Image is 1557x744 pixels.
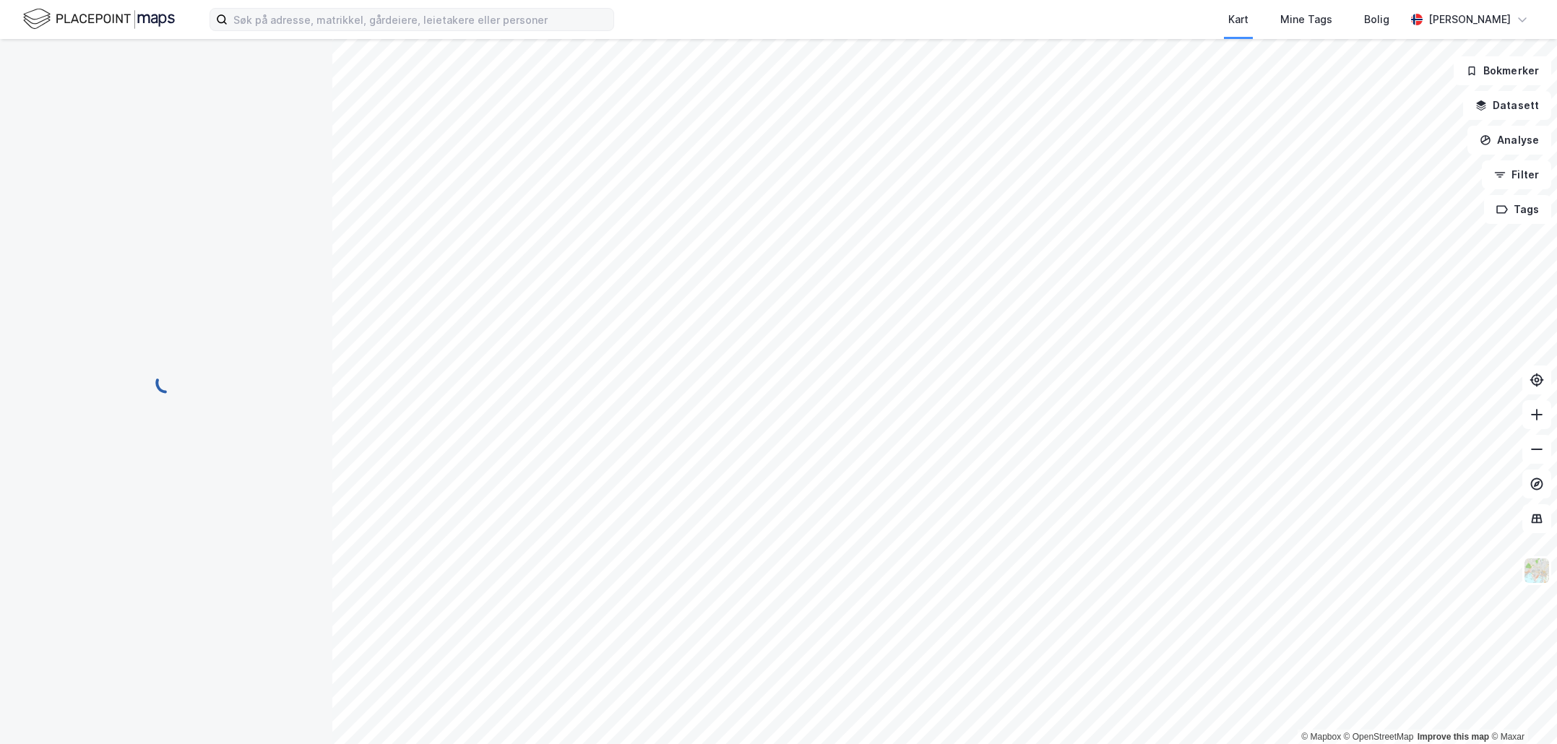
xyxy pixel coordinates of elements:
[1523,557,1550,584] img: Z
[1485,675,1557,744] iframe: Chat Widget
[1485,675,1557,744] div: Kontrollprogram for chat
[1301,732,1341,742] a: Mapbox
[1228,11,1248,28] div: Kart
[1463,91,1551,120] button: Datasett
[1418,732,1489,742] a: Improve this map
[1482,160,1551,189] button: Filter
[228,9,613,30] input: Søk på adresse, matrikkel, gårdeiere, leietakere eller personer
[23,7,175,32] img: logo.f888ab2527a4732fd821a326f86c7f29.svg
[1428,11,1511,28] div: [PERSON_NAME]
[1280,11,1332,28] div: Mine Tags
[155,371,178,394] img: spinner.a6d8c91a73a9ac5275cf975e30b51cfb.svg
[1344,732,1414,742] a: OpenStreetMap
[1467,126,1551,155] button: Analyse
[1484,195,1551,224] button: Tags
[1364,11,1389,28] div: Bolig
[1454,56,1551,85] button: Bokmerker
